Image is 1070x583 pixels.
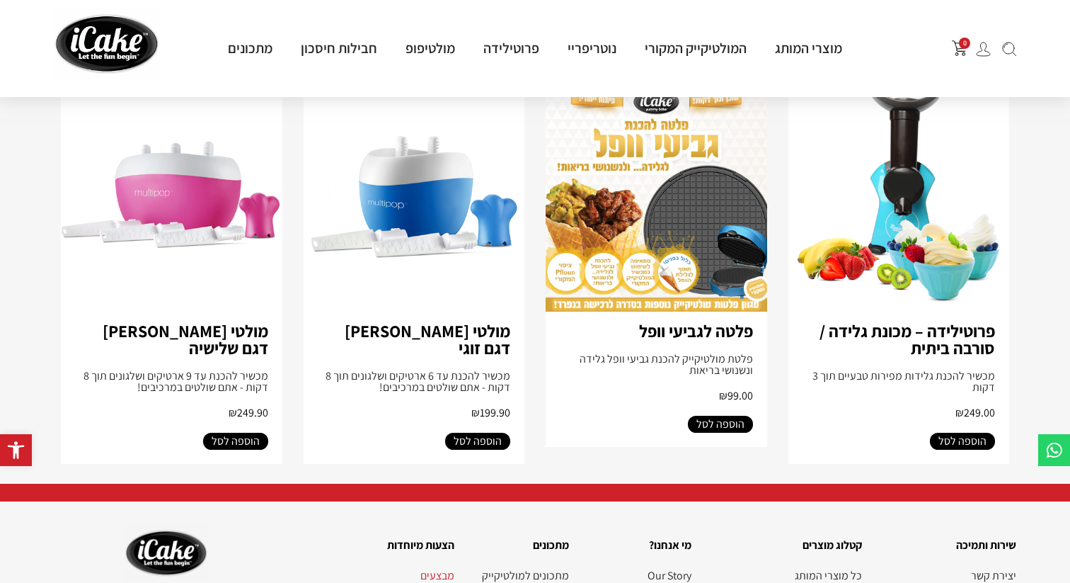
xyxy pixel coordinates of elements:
span: הוספה לסל [212,433,260,450]
a: Our Story [583,569,692,582]
a: מולטי [PERSON_NAME] דגם זוגי [345,319,510,359]
div: מכשיר להכנת עד 6 ארטיקים ושלגונים תוך 8 דקות - אתם שולטים במרכיבים! [318,370,511,393]
a: מתכונים למולטיקייק [468,569,569,582]
div: פלטת מולטיקייק להכנת גביעי וופל גלידה ונשנושי בריאות [560,353,753,376]
a: נוטריפריי [553,39,631,57]
span: הוספה לסל [454,433,502,450]
div: מכשיר להכנת עד 9 ארטיקים ושלגונים תוך 8 דקות - אתם שולטים במרכיבים! [75,370,268,393]
a: המולטיקייק המקורי [631,39,761,57]
a: מוצרי המותג [761,39,856,57]
h2: מתכונים [468,536,569,555]
span: הוספה לסל [696,416,744,433]
button: פתח עגלת קניות צדדית [952,40,967,56]
a: הוספה לסל [203,433,268,450]
a: פלטה לגביעי וופל [639,319,753,342]
span: ₪ [955,405,964,420]
span: 249.90 [229,405,268,420]
h2: שירות ותמיכה [876,536,1016,555]
a: מולטיפופ [391,39,469,57]
a: חבילות חיסכון [287,39,391,57]
a: מולטי [PERSON_NAME] דגם שלישיה [103,319,268,359]
a: יצירת קשר [876,569,1016,582]
a: הוספה לסל [445,433,510,450]
a: פרוטילידה – מכונת גלידה / סורבה ביתית [819,319,995,359]
span: ₪ [229,405,237,420]
h2: קטלוג מוצרים [706,536,862,555]
div: מכשיר להכנת גלידות מפירות טבעיים תוך 3 דקות [802,370,996,393]
a: פרוטילידה [469,39,553,57]
nav: תפריט [583,569,692,582]
a: מבצעים [338,569,454,582]
a: מתכונים [214,39,287,57]
span: 0 [959,38,970,49]
span: 199.90 [471,405,510,420]
span: ₪ [719,388,727,403]
img: shopping-cart.png [952,40,967,56]
h2: הצעות מיוחדות [338,536,454,555]
h2: מי אנחנו? [583,536,692,555]
a: הוספה לסל [688,416,753,433]
span: הוספה לסל [938,433,986,450]
a: כל מוצרי המותג [706,569,862,582]
span: 99.00 [719,388,753,403]
span: 249.00 [955,405,995,420]
a: הוספה לסל [930,433,995,450]
span: ₪ [471,405,480,420]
